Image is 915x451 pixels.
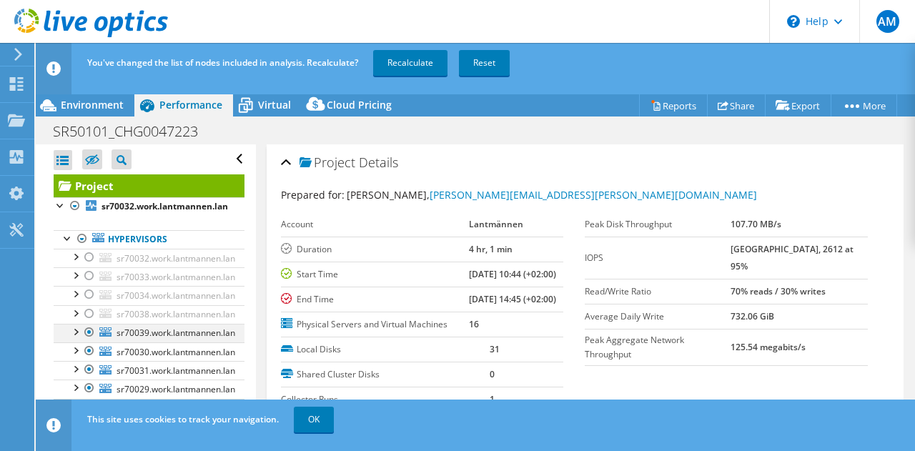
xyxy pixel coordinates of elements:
[731,243,854,272] b: [GEOGRAPHIC_DATA], 2612 at 95%
[430,188,757,202] a: [PERSON_NAME][EMAIL_ADDRESS][PERSON_NAME][DOMAIN_NAME]
[54,249,244,267] a: sr70032.work.lantmannen.lan
[54,399,244,417] a: sr70027.work.lantmannen.lan
[87,56,358,69] span: You've changed the list of nodes included in analysis. Recalculate?
[54,380,244,398] a: sr70029.work.lantmannen.lan
[490,343,500,355] b: 31
[707,94,766,117] a: Share
[831,94,897,117] a: More
[54,342,244,361] a: sr70030.work.lantmannen.lan
[54,324,244,342] a: sr70039.work.lantmannen.lan
[294,407,334,432] a: OK
[469,218,523,230] b: Lantmännen
[54,305,244,324] a: sr70038.work.lantmannen.lan
[117,252,235,264] span: sr70032.work.lantmannen.lan
[490,368,495,380] b: 0
[639,94,708,117] a: Reports
[281,292,469,307] label: End Time
[117,308,235,320] span: sr70038.work.lantmannen.lan
[281,392,490,407] label: Collector Runs
[469,268,556,280] b: [DATE] 10:44 (+02:00)
[87,413,279,425] span: This site uses cookies to track your navigation.
[281,188,345,202] label: Prepared for:
[54,267,244,286] a: sr70033.work.lantmannen.lan
[54,361,244,380] a: sr70031.work.lantmannen.lan
[281,242,469,257] label: Duration
[117,346,235,358] span: sr70030.work.lantmannen.lan
[46,124,220,139] h1: SR50101_CHG0047223
[459,50,510,76] a: Reset
[585,251,731,265] label: IOPS
[787,15,800,28] svg: \n
[469,293,556,305] b: [DATE] 14:45 (+02:00)
[117,289,235,302] span: sr70034.work.lantmannen.lan
[765,94,831,117] a: Export
[258,98,291,111] span: Virtual
[585,309,731,324] label: Average Daily Write
[159,98,222,111] span: Performance
[359,154,398,171] span: Details
[54,230,244,249] a: Hypervisors
[117,365,235,377] span: sr70031.work.lantmannen.lan
[281,267,469,282] label: Start Time
[731,341,806,353] b: 125.54 megabits/s
[61,98,124,111] span: Environment
[300,156,355,170] span: Project
[469,243,513,255] b: 4 hr, 1 min
[281,367,490,382] label: Shared Cluster Disks
[731,285,826,297] b: 70% reads / 30% writes
[585,333,731,362] label: Peak Aggregate Network Throughput
[469,318,479,330] b: 16
[327,98,392,111] span: Cloud Pricing
[54,197,244,216] a: sr70032.work.lantmannen.lan
[281,317,469,332] label: Physical Servers and Virtual Machines
[117,271,235,283] span: sr70033.work.lantmannen.lan
[585,284,731,299] label: Read/Write Ratio
[54,174,244,197] a: Project
[347,188,757,202] span: [PERSON_NAME],
[117,327,235,339] span: sr70039.work.lantmannen.lan
[876,10,899,33] span: AM
[117,383,235,395] span: sr70029.work.lantmannen.lan
[585,217,731,232] label: Peak Disk Throughput
[102,200,228,212] b: sr70032.work.lantmannen.lan
[281,342,490,357] label: Local Disks
[373,50,447,76] a: Recalculate
[281,217,469,232] label: Account
[731,310,774,322] b: 732.06 GiB
[54,286,244,304] a: sr70034.work.lantmannen.lan
[731,218,781,230] b: 107.70 MB/s
[490,393,495,405] b: 1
